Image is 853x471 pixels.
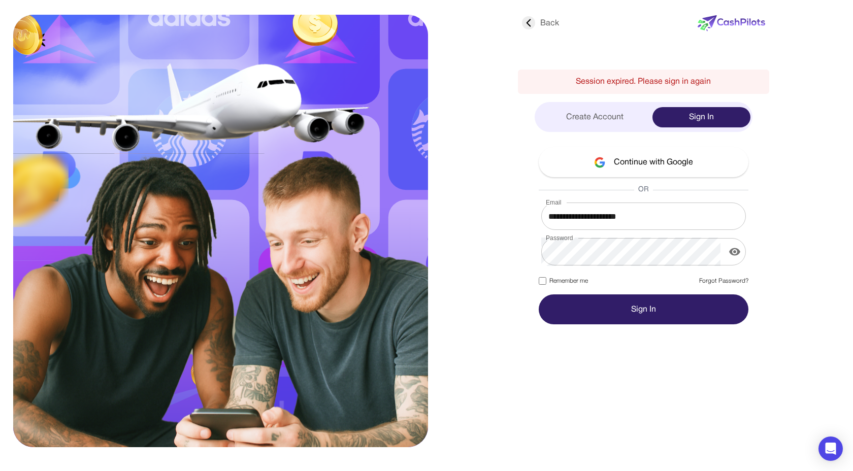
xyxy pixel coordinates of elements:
label: Password [546,233,573,242]
div: Create Account [537,107,653,127]
label: Email [546,198,562,207]
img: google-logo.svg [594,157,606,168]
div: Open Intercom Messenger [818,436,843,461]
button: Sign In [539,294,748,324]
button: display the password [725,242,745,262]
div: Back [522,17,559,29]
button: Continue with Google [539,147,748,177]
a: Forgot Password? [699,277,748,286]
div: Session expired. Please sign in again [518,70,769,94]
span: OR [634,185,653,195]
img: sing-in.svg [13,15,428,447]
img: new-logo.svg [698,15,765,31]
input: Remember me [539,277,546,285]
label: Remember me [539,277,588,286]
div: Sign In [652,107,750,127]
